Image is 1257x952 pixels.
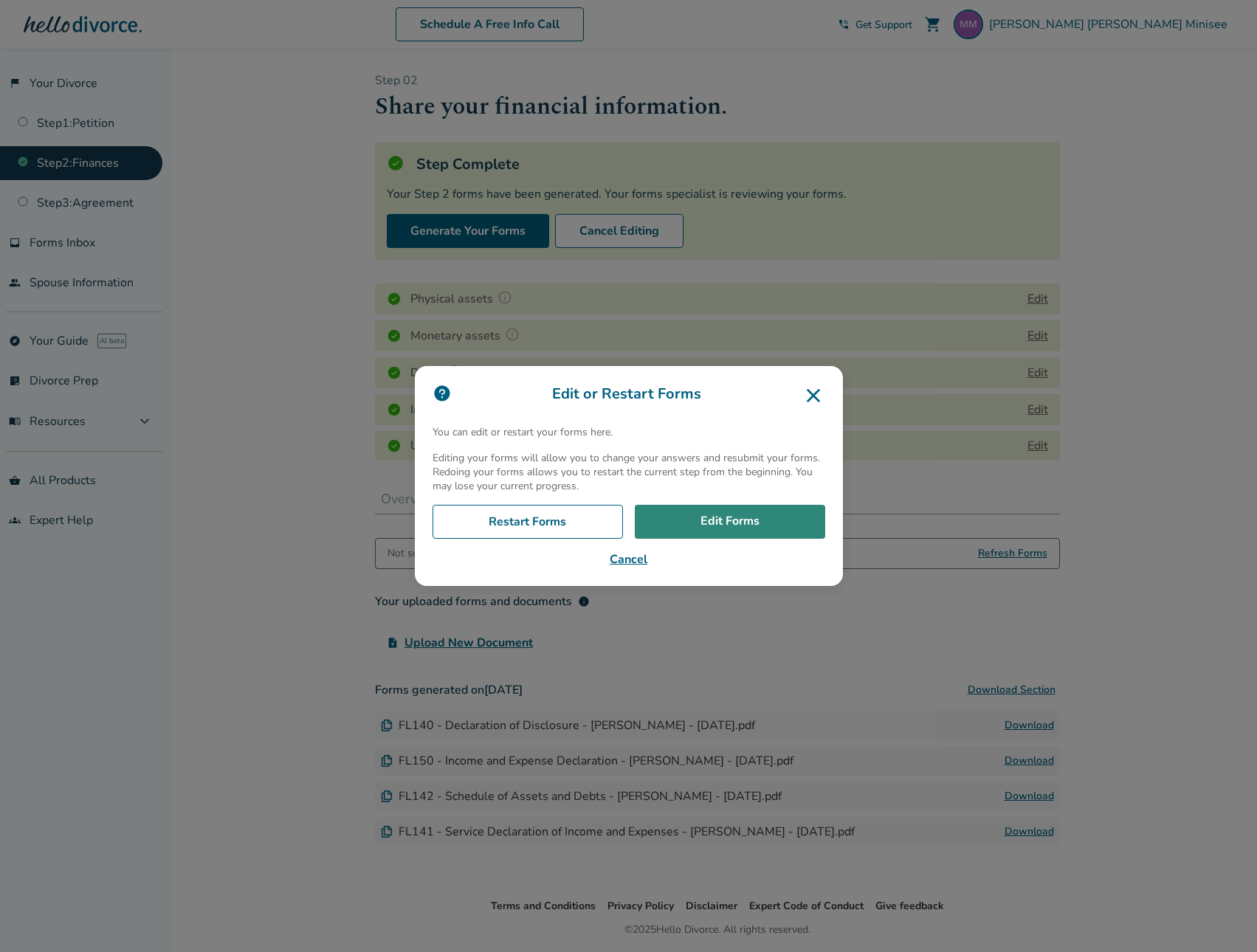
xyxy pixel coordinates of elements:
[635,505,825,539] a: Edit Forms
[433,425,825,439] p: You can edit or restart your forms here.
[433,551,825,568] button: Cancel
[433,384,825,407] h3: Edit or Restart Forms
[433,451,825,493] p: Editing your forms will allow you to change your answers and resubmit your forms. Redoing your fo...
[433,505,623,539] a: Restart Forms
[433,384,452,403] img: icon
[1183,881,1257,952] iframe: Chat Widget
